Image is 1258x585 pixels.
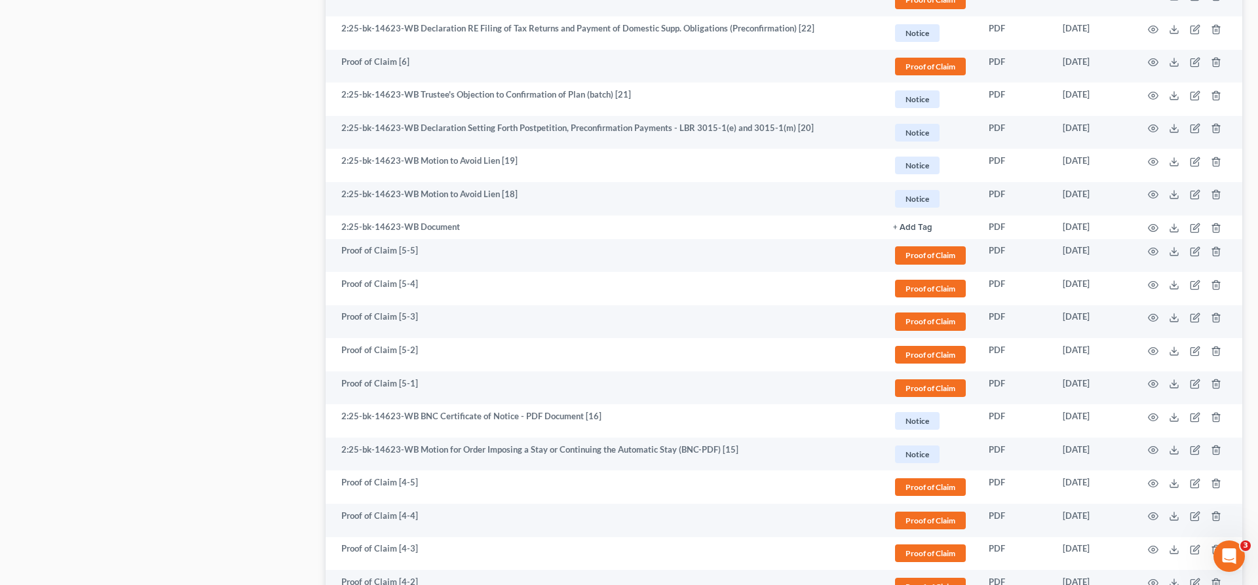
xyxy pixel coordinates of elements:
td: [DATE] [1052,338,1132,371]
a: Notice [893,443,968,465]
td: 2:25-bk-14623-WB Motion to Avoid Lien [18] [326,182,883,216]
td: Proof of Claim [4-3] [326,537,883,571]
td: PDF [978,470,1052,504]
span: Notice [895,90,940,108]
td: [DATE] [1052,272,1132,305]
td: [DATE] [1052,537,1132,571]
td: PDF [978,371,1052,405]
td: Proof of Claim [5-3] [326,305,883,339]
td: [DATE] [1052,470,1132,504]
a: Proof of Claim [893,244,968,266]
iframe: Intercom live chat [1213,540,1245,572]
a: Notice [893,122,968,143]
td: PDF [978,149,1052,182]
span: Notice [895,124,940,142]
a: Proof of Claim [893,377,968,399]
td: PDF [978,537,1052,571]
td: [DATE] [1052,50,1132,83]
td: Proof of Claim [6] [326,50,883,83]
td: [DATE] [1052,216,1132,239]
span: Proof of Claim [895,312,966,330]
td: [DATE] [1052,16,1132,50]
td: [DATE] [1052,404,1132,438]
a: Notice [893,22,968,44]
span: Proof of Claim [895,246,966,264]
span: Notice [895,412,940,430]
td: 2:25-bk-14623-WB Trustee's Objection to Confirmation of Plan (batch) [21] [326,83,883,116]
a: Notice [893,155,968,176]
td: 2:25-bk-14623-WB Declaration RE Filing of Tax Returns and Payment of Domestic Supp. Obligations (... [326,16,883,50]
span: Proof of Claim [895,512,966,529]
a: Proof of Claim [893,476,968,498]
button: + Add Tag [893,223,932,232]
span: Proof of Claim [895,544,966,562]
td: PDF [978,239,1052,273]
td: PDF [978,216,1052,239]
td: [DATE] [1052,239,1132,273]
span: Notice [895,190,940,208]
a: Notice [893,188,968,210]
td: PDF [978,50,1052,83]
span: 3 [1240,540,1251,551]
td: PDF [978,438,1052,471]
td: PDF [978,404,1052,438]
td: [DATE] [1052,438,1132,471]
a: Proof of Claim [893,56,968,77]
td: 2:25-bk-14623-WB Declaration Setting Forth Postpetition, Preconfirmation Payments - LBR 3015-1(e)... [326,116,883,149]
a: Notice [893,410,968,432]
span: Proof of Claim [895,280,966,297]
td: PDF [978,305,1052,339]
td: Proof of Claim [5-5] [326,239,883,273]
a: Proof of Claim [893,311,968,332]
a: Proof of Claim [893,510,968,531]
span: Notice [895,445,940,463]
span: Proof of Claim [895,379,966,397]
a: Proof of Claim [893,542,968,564]
td: PDF [978,504,1052,537]
td: PDF [978,83,1052,116]
a: Proof of Claim [893,278,968,299]
td: PDF [978,272,1052,305]
td: Proof of Claim [4-5] [326,470,883,504]
td: [DATE] [1052,83,1132,116]
td: 2:25-bk-14623-WB Motion for Order Imposing a Stay or Continuing the Automatic Stay (BNC-PDF) [15] [326,438,883,471]
td: [DATE] [1052,149,1132,182]
td: Proof of Claim [5-2] [326,338,883,371]
span: Proof of Claim [895,58,966,75]
td: PDF [978,182,1052,216]
span: Notice [895,157,940,174]
span: Proof of Claim [895,346,966,364]
span: Notice [895,24,940,42]
td: Proof of Claim [4-4] [326,504,883,537]
td: PDF [978,338,1052,371]
td: 2:25-bk-14623-WB Motion to Avoid Lien [19] [326,149,883,182]
td: 2:25-bk-14623-WB Document [326,216,883,239]
td: Proof of Claim [5-1] [326,371,883,405]
td: 2:25-bk-14623-WB BNC Certificate of Notice - PDF Document [16] [326,404,883,438]
td: Proof of Claim [5-4] [326,272,883,305]
td: [DATE] [1052,116,1132,149]
a: Notice [893,88,968,110]
a: + Add Tag [893,221,968,233]
a: Proof of Claim [893,344,968,366]
td: PDF [978,116,1052,149]
span: Proof of Claim [895,478,966,496]
td: [DATE] [1052,504,1132,537]
td: PDF [978,16,1052,50]
td: [DATE] [1052,182,1132,216]
td: [DATE] [1052,305,1132,339]
td: [DATE] [1052,371,1132,405]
